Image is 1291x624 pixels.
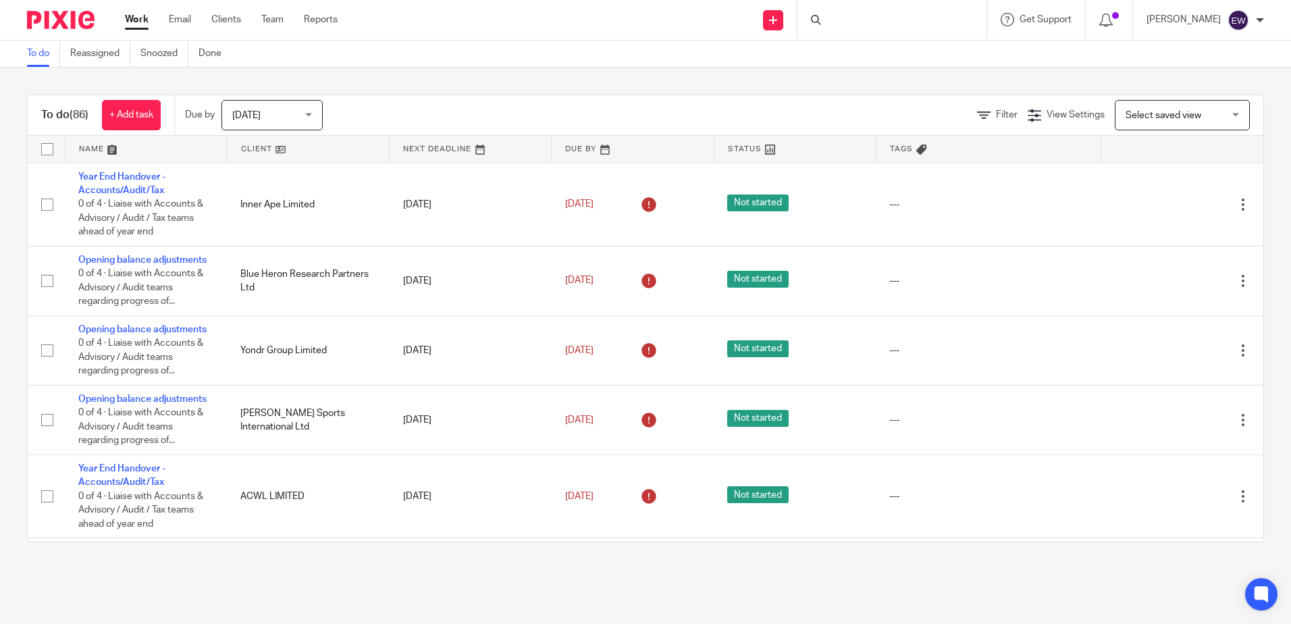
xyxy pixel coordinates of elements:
[889,344,1087,357] div: ---
[727,410,789,427] span: Not started
[565,276,594,286] span: [DATE]
[78,199,203,236] span: 0 of 4 · Liaise with Accounts & Advisory / Audit / Tax teams ahead of year end
[140,41,188,67] a: Snoozed
[390,315,552,385] td: [DATE]
[889,274,1087,288] div: ---
[78,338,203,375] span: 0 of 4 · Liaise with Accounts & Advisory / Audit teams regarding progress of...
[185,108,215,122] p: Due by
[890,145,913,153] span: Tags
[125,13,149,26] a: Work
[227,455,389,538] td: ACWL LIMITED
[78,492,203,529] span: 0 of 4 · Liaise with Accounts & Advisory / Audit / Tax teams ahead of year end
[565,492,594,501] span: [DATE]
[70,41,130,67] a: Reassigned
[78,269,203,306] span: 0 of 4 · Liaise with Accounts & Advisory / Audit teams regarding progress of...
[390,246,552,315] td: [DATE]
[227,246,389,315] td: Blue Heron Research Partners Ltd
[390,163,552,246] td: [DATE]
[27,11,95,29] img: Pixie
[232,111,261,120] span: [DATE]
[727,271,789,288] span: Not started
[889,413,1087,427] div: ---
[390,455,552,538] td: [DATE]
[996,110,1018,120] span: Filter
[565,415,594,425] span: [DATE]
[78,394,207,404] a: Opening balance adjustments
[102,100,161,130] a: + Add task
[1147,13,1221,26] p: [PERSON_NAME]
[261,13,284,26] a: Team
[227,385,389,454] td: [PERSON_NAME] Sports International Ltd
[78,409,203,446] span: 0 of 4 · Liaise with Accounts & Advisory / Audit teams regarding progress of...
[1020,15,1072,24] span: Get Support
[227,163,389,246] td: Inner Ape Limited
[211,13,241,26] a: Clients
[78,255,207,265] a: Opening balance adjustments
[304,13,338,26] a: Reports
[1126,111,1201,120] span: Select saved view
[390,538,552,608] td: [DATE]
[1047,110,1105,120] span: View Settings
[70,109,88,120] span: (86)
[727,340,789,357] span: Not started
[727,486,789,503] span: Not started
[169,13,191,26] a: Email
[227,315,389,385] td: Yondr Group Limited
[889,198,1087,211] div: ---
[27,41,60,67] a: To do
[78,325,207,334] a: Opening balance adjustments
[889,490,1087,503] div: ---
[1228,9,1249,31] img: svg%3E
[565,346,594,355] span: [DATE]
[227,538,389,608] td: City HR Association Limited
[390,385,552,454] td: [DATE]
[78,464,165,487] a: Year End Handover - Accounts/Audit/Tax
[727,194,789,211] span: Not started
[78,172,165,195] a: Year End Handover - Accounts/Audit/Tax
[565,199,594,209] span: [DATE]
[41,108,88,122] h1: To do
[199,41,232,67] a: Done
